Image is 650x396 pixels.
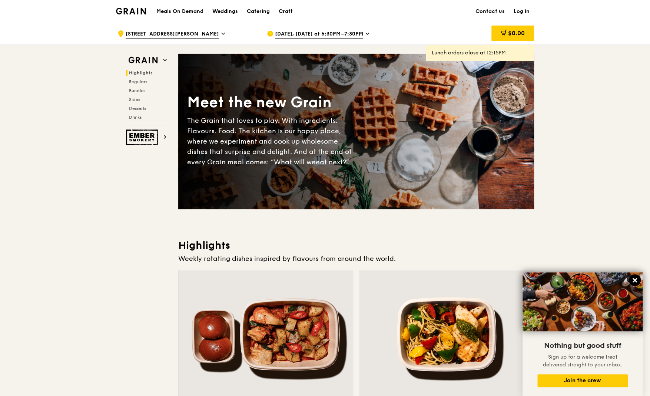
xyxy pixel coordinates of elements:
a: Log in [509,0,534,23]
div: Catering [247,0,270,23]
img: Grain web logo [126,54,160,67]
span: eat next?” [316,158,349,166]
a: Weddings [208,0,242,23]
div: Meet the new Grain [187,93,356,113]
img: Ember Smokery web logo [126,130,160,145]
span: [DATE], [DATE] at 6:30PM–7:30PM [275,30,363,38]
button: Close [629,274,641,286]
div: Weddings [212,0,238,23]
h3: Highlights [178,239,534,252]
span: Drinks [129,115,142,120]
span: [STREET_ADDRESS][PERSON_NAME] [126,30,219,38]
span: Nothing but good stuff [544,341,621,350]
img: DSC07876-Edit02-Large.jpeg [523,272,643,331]
img: Grain [116,8,146,14]
div: Lunch orders close at 12:15PM [432,49,528,57]
span: Sides [129,97,140,102]
span: Regulars [129,79,147,84]
span: Sign up for a welcome treat delivered straight to your inbox. [543,354,622,368]
span: Bundles [129,88,145,93]
div: Weekly rotating dishes inspired by flavours from around the world. [178,254,534,264]
a: Craft [274,0,297,23]
div: Craft [279,0,293,23]
span: Desserts [129,106,146,111]
span: $0.00 [508,30,525,37]
div: The Grain that loves to play. With ingredients. Flavours. Food. The kitchen is our happy place, w... [187,115,356,167]
h1: Meals On Demand [156,8,203,15]
span: Highlights [129,70,153,75]
a: Contact us [471,0,509,23]
a: Catering [242,0,274,23]
button: Join the crew [537,374,628,387]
